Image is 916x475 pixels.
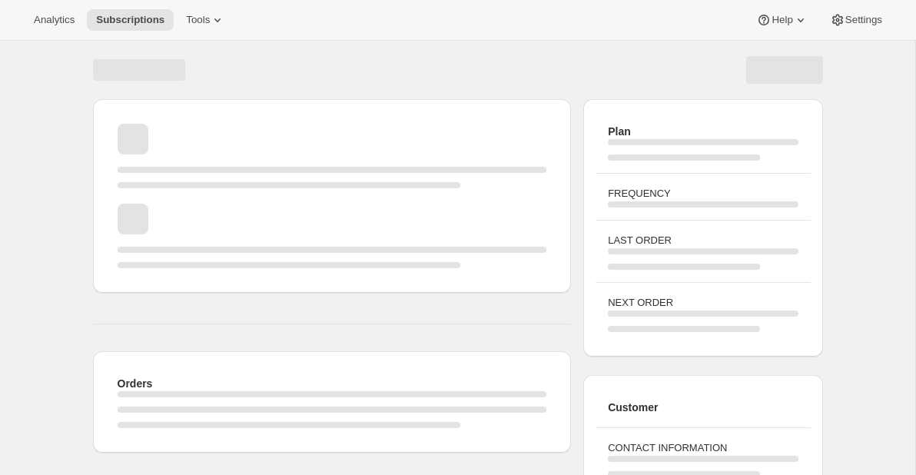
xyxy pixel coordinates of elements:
[747,9,817,31] button: Help
[608,440,798,456] h3: CONTACT INFORMATION
[87,9,174,31] button: Subscriptions
[845,14,882,26] span: Settings
[608,400,798,415] h2: Customer
[608,186,798,201] h3: FREQUENCY
[186,14,210,26] span: Tools
[118,376,547,391] h2: Orders
[25,9,84,31] button: Analytics
[34,14,75,26] span: Analytics
[608,233,798,248] h3: LAST ORDER
[608,124,798,139] h2: Plan
[96,14,164,26] span: Subscriptions
[608,295,798,311] h3: NEXT ORDER
[772,14,792,26] span: Help
[821,9,891,31] button: Settings
[177,9,234,31] button: Tools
